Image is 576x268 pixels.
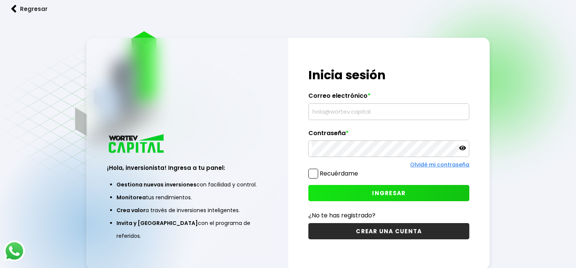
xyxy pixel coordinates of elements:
li: con el programa de referidos. [116,217,259,242]
p: ¿No te has registrado? [308,211,469,220]
button: CREAR UNA CUENTA [308,223,469,239]
input: hola@wortev.capital [312,104,466,120]
span: Monitorea [116,194,146,201]
a: ¿No te has registrado?CREAR UNA CUENTA [308,211,469,239]
span: Crea valor [116,206,146,214]
label: Recuérdame [320,169,358,178]
li: con facilidad y control. [116,178,259,191]
span: Gestiona nuevas inversiones [116,181,196,188]
img: logo_wortev_capital [107,133,167,156]
button: INGRESAR [308,185,469,201]
label: Contraseña [308,129,469,141]
img: logos_whatsapp-icon.242b2217.svg [4,240,25,262]
li: tus rendimientos. [116,191,259,204]
img: flecha izquierda [11,5,17,13]
a: Olvidé mi contraseña [410,161,469,168]
h1: Inicia sesión [308,66,469,84]
h3: ¡Hola, inversionista! Ingresa a tu panel: [107,163,268,172]
li: a través de inversiones inteligentes. [116,204,259,217]
span: INGRESAR [372,189,406,197]
label: Correo electrónico [308,92,469,103]
span: Invita y [GEOGRAPHIC_DATA] [116,219,198,227]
